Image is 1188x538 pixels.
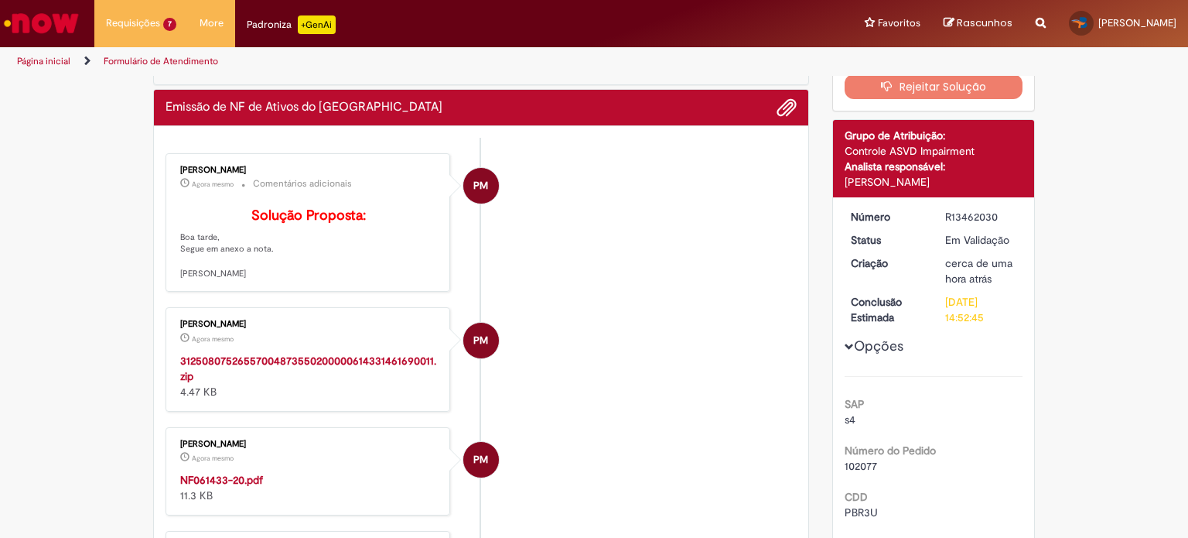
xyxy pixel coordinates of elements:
[106,15,160,31] span: Requisições
[192,454,234,463] span: Agora mesmo
[180,440,438,449] div: [PERSON_NAME]
[945,232,1017,248] div: Em Validação
[845,74,1023,99] button: Rejeitar Solução
[845,459,877,473] span: 102077
[180,166,438,175] div: [PERSON_NAME]
[839,209,934,224] dt: Número
[192,180,234,189] span: Agora mesmo
[945,255,1017,286] div: 29/08/2025 11:52:42
[192,334,234,344] time: 29/08/2025 13:16:45
[845,505,878,519] span: PBR3U
[945,294,1017,325] div: [DATE] 14:52:45
[251,207,366,224] b: Solução Proposta:
[845,159,1023,174] div: Analista responsável:
[180,354,436,383] a: 31250807526557004873550200000614331461690011.zip
[1098,16,1176,29] span: [PERSON_NAME]
[163,18,176,31] span: 7
[12,47,780,76] ul: Trilhas de página
[2,8,81,39] img: ServiceNow
[192,334,234,344] span: Agora mesmo
[957,15,1012,30] span: Rascunhos
[845,174,1023,190] div: [PERSON_NAME]
[845,397,865,411] b: SAP
[192,180,234,189] time: 29/08/2025 13:16:52
[473,441,488,478] span: PM
[180,353,438,399] div: 4.47 KB
[473,167,488,204] span: PM
[839,232,934,248] dt: Status
[180,472,438,503] div: 11.3 KB
[839,255,934,271] dt: Criação
[845,444,936,457] b: Número do Pedido
[845,128,1023,143] div: Grupo de Atribuição:
[104,55,218,67] a: Formulário de Atendimento
[180,208,438,280] p: Boa tarde, Segue em anexo a nota. [PERSON_NAME]
[945,209,1017,224] div: R13462030
[180,320,438,329] div: [PERSON_NAME]
[845,143,1023,159] div: Controle ASVD Impairment
[166,101,442,115] h2: Emissão de NF de Ativos do ASVD Histórico de tíquete
[247,15,336,34] div: Padroniza
[945,256,1012,286] span: cerca de uma hora atrás
[463,323,499,358] div: Paola Machado
[463,168,499,204] div: Paola Machado
[845,413,855,427] span: s4
[944,16,1012,31] a: Rascunhos
[17,55,70,67] a: Página inicial
[878,15,920,31] span: Favoritos
[777,98,797,118] button: Adicionar anexos
[253,177,352,190] small: Comentários adicionais
[839,294,934,325] dt: Conclusão Estimada
[180,473,263,487] a: NF061433-20.pdf
[845,490,868,504] b: CDD
[473,322,488,359] span: PM
[945,256,1012,286] time: 29/08/2025 11:52:42
[298,15,336,34] p: +GenAi
[200,15,224,31] span: More
[463,442,499,478] div: Paola Machado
